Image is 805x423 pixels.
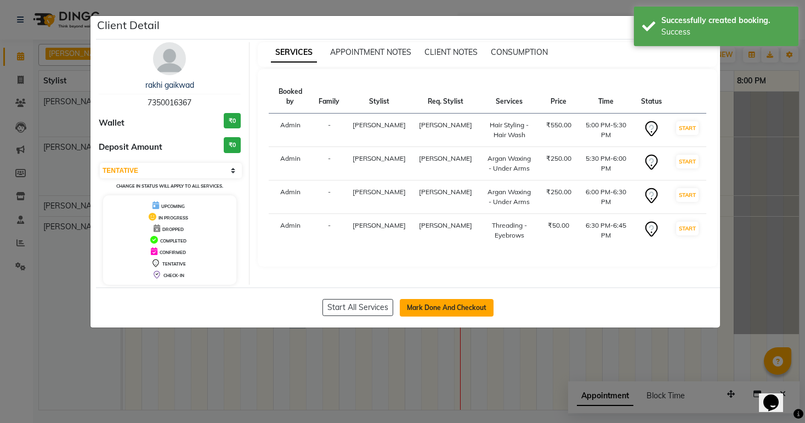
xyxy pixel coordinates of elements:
div: ₹250.00 [546,187,571,197]
div: Hair Styling - Hair Wash [485,120,532,140]
div: Argan Waxing - Under Arms [485,154,532,173]
span: [PERSON_NAME] [353,121,406,129]
h5: Client Detail [97,17,160,33]
td: 6:30 PM-6:45 PM [578,214,634,247]
span: CHECK-IN [163,273,184,278]
span: 7350016367 [148,98,191,108]
button: START [676,222,699,235]
small: Change in status will apply to all services. [116,183,223,189]
span: [PERSON_NAME] [353,154,406,162]
div: ₹250.00 [546,154,571,163]
span: SERVICES [271,43,317,63]
th: Time [578,80,634,114]
img: avatar [153,42,186,75]
span: COMPLETED [160,238,186,244]
span: TENTATIVE [162,261,186,267]
th: Status [634,80,668,114]
td: Admin [269,181,313,214]
h3: ₹0 [224,137,241,153]
button: START [676,188,699,202]
th: Price [540,80,578,114]
span: [PERSON_NAME] [419,154,472,162]
span: CONSUMPTION [491,47,548,57]
th: Booked by [269,80,313,114]
span: [PERSON_NAME] [419,188,472,196]
button: START [676,121,699,135]
th: Family [312,80,346,114]
td: Admin [269,147,313,181]
div: ₹50.00 [546,221,571,230]
button: Start All Services [322,299,393,316]
span: UPCOMING [161,204,185,209]
a: rakhi gaikwad [145,80,194,90]
td: Admin [269,214,313,247]
div: Successfully created booking. [661,15,790,26]
div: Threading - Eyebrows [485,221,532,240]
td: 5:00 PM-5:30 PM [578,114,634,147]
td: - [312,147,346,181]
span: IN PROGRESS [158,215,188,221]
span: APPOINTMENT NOTES [330,47,411,57]
span: [PERSON_NAME] [353,188,406,196]
th: Req. Stylist [412,80,479,114]
button: START [676,155,699,168]
div: Success [661,26,790,38]
td: - [312,214,346,247]
span: [PERSON_NAME] [353,221,406,229]
div: ₹550.00 [546,120,571,130]
span: DROPPED [162,227,184,232]
span: CONFIRMED [160,250,186,255]
div: Argan Waxing - Under Arms [485,187,532,207]
span: [PERSON_NAME] [419,221,472,229]
th: Services [479,80,539,114]
span: [PERSON_NAME] [419,121,472,129]
td: - [312,181,346,214]
iframe: chat widget [759,379,794,412]
td: - [312,114,346,147]
button: Mark Done And Checkout [400,299,494,317]
td: Admin [269,114,313,147]
span: Deposit Amount [99,141,162,154]
td: 6:00 PM-6:30 PM [578,181,634,214]
span: Wallet [99,117,124,129]
span: CLIENT NOTES [424,47,478,57]
h3: ₹0 [224,113,241,129]
td: 5:30 PM-6:00 PM [578,147,634,181]
th: Stylist [346,80,412,114]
